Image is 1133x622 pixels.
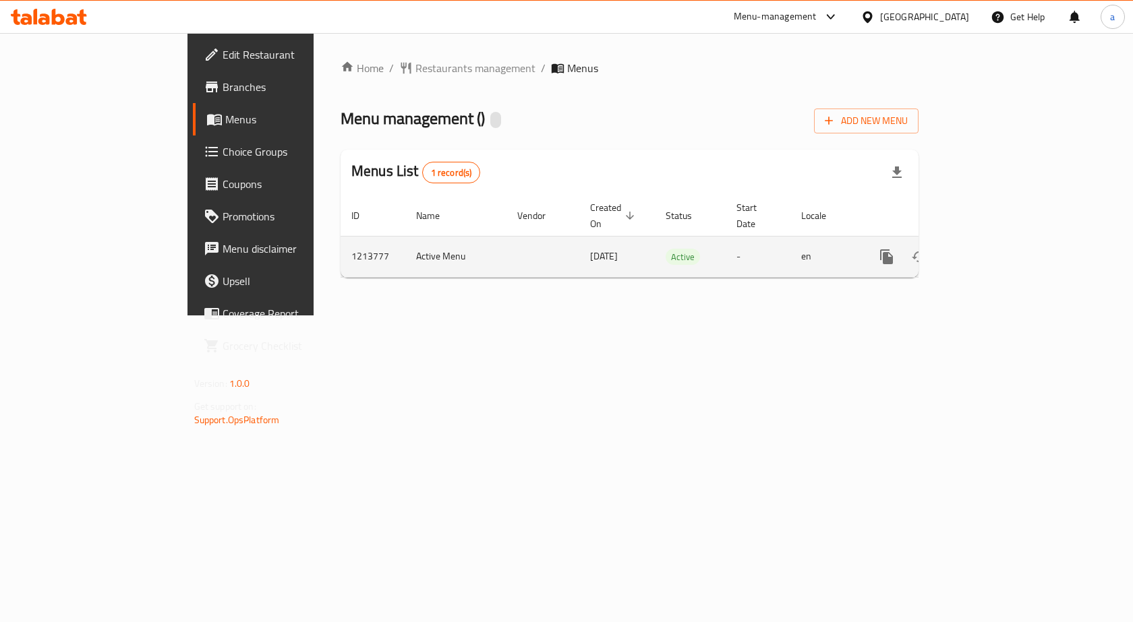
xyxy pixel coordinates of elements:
span: Grocery Checklist [223,338,366,354]
span: Vendor [517,208,563,224]
li: / [389,60,394,76]
span: 1.0.0 [229,375,250,392]
button: Change Status [903,241,935,273]
span: Restaurants management [415,60,535,76]
a: Choice Groups [193,135,377,168]
div: [GEOGRAPHIC_DATA] [880,9,969,24]
th: Actions [860,195,1011,237]
span: Upsell [223,273,366,289]
span: Add New Menu [825,113,908,129]
span: a [1110,9,1115,24]
td: en [790,236,860,277]
span: Choice Groups [223,144,366,160]
a: Promotions [193,200,377,232]
a: Coverage Report [193,297,377,330]
nav: breadcrumb [341,60,919,76]
span: Get support on: [194,398,256,415]
span: Start Date [736,199,774,232]
div: Total records count [422,162,481,183]
a: Menu disclaimer [193,232,377,265]
span: [DATE] [590,247,618,265]
a: Edit Restaurant [193,38,377,71]
span: Menu disclaimer [223,241,366,257]
a: Restaurants management [399,60,535,76]
table: enhanced table [341,195,1011,278]
button: more [871,241,903,273]
span: Promotions [223,208,366,224]
span: Branches [223,79,366,95]
h2: Menus List [351,161,480,183]
span: Menus [567,60,598,76]
span: Menus [225,111,366,127]
span: Active [666,249,700,265]
div: Menu-management [734,9,817,25]
span: 1 record(s) [423,166,480,179]
span: Status [666,208,709,224]
span: ID [351,208,377,224]
span: Created On [590,199,639,232]
li: / [541,60,546,76]
a: Upsell [193,265,377,297]
span: Menu management ( ) [341,103,485,133]
button: Add New Menu [814,108,919,133]
span: Version: [194,375,227,392]
div: Export file [881,156,913,189]
a: Support.OpsPlatform [194,411,280,429]
span: Name [416,208,457,224]
a: Coupons [193,168,377,200]
span: Locale [801,208,844,224]
td: Active Menu [405,236,506,277]
td: - [726,236,790,277]
a: Menus [193,103,377,135]
span: Coupons [223,176,366,192]
a: Grocery Checklist [193,330,377,362]
a: Branches [193,71,377,103]
span: Coverage Report [223,305,366,321]
span: Edit Restaurant [223,46,366,63]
